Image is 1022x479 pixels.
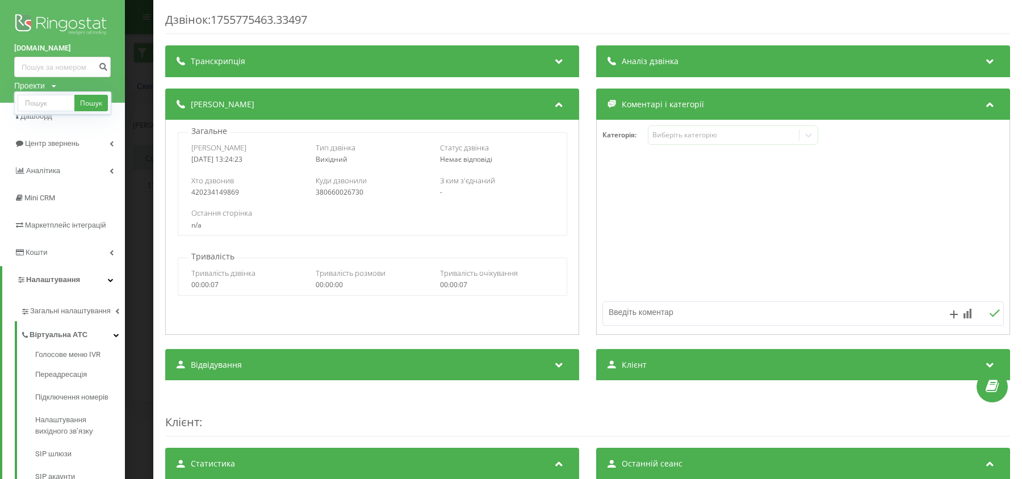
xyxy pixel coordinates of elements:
p: Тривалість [189,251,237,262]
span: Хто дзвонив [191,175,234,186]
span: Віртуальна АТС [30,329,87,341]
span: Налаштування вихідного зв’язку [35,414,119,437]
span: Останній сеанс [622,458,682,469]
div: - [440,188,554,196]
a: SIP шлюзи [35,443,125,465]
span: Кошти [26,248,47,257]
a: Голосове меню IVR [35,349,125,363]
span: [PERSON_NAME] [191,99,254,110]
span: Налаштування [26,275,80,284]
a: Пошук [74,95,108,111]
p: Загальне [189,125,230,137]
span: Відвідування [191,359,242,371]
a: Налаштування [2,266,125,293]
a: Переадресація [35,363,125,386]
span: Загальні налаштування [30,305,111,317]
span: Тип дзвінка [316,142,355,153]
span: Аналiтика [26,166,60,175]
span: Немає відповіді [440,154,492,164]
span: Тривалість очікування [440,268,518,278]
span: Підключення номерів [35,392,108,403]
input: Пошук [18,95,74,111]
div: : [165,392,1010,436]
div: 00:00:00 [316,281,429,289]
span: Маркетплейс інтеграцій [25,221,106,229]
span: Транскрипція [191,56,245,67]
h4: Категорія : [602,131,648,139]
div: 380660026730 [316,188,429,196]
span: Вихідний [316,154,347,164]
span: Клієнт [622,359,647,371]
span: Тривалість розмови [316,268,386,278]
span: Остання сторінка [191,208,252,218]
a: Віртуальна АТС [20,321,125,345]
div: 00:00:07 [191,281,305,289]
a: Налаштування вихідного зв’язку [35,409,125,443]
span: Куди дзвонили [316,175,367,186]
span: [PERSON_NAME] [191,142,246,153]
div: 420234149869 [191,188,305,196]
img: Ringostat logo [14,11,111,40]
span: Статистика [191,458,235,469]
span: Тривалість дзвінка [191,268,256,278]
span: Коментарі і категорії [622,99,704,110]
a: Загальні налаштування [20,297,125,321]
div: Проекти [14,80,45,91]
span: Голосове меню IVR [35,349,100,360]
span: SIP шлюзи [35,448,72,460]
input: Пошук за номером [14,57,111,77]
div: Дзвінок : 1755775463.33497 [165,12,1010,34]
div: [DATE] 13:24:23 [191,156,305,163]
span: Дашборд [20,112,52,120]
span: Аналіз дзвінка [622,56,678,67]
span: Клієнт [165,414,199,430]
a: [DOMAIN_NAME] [14,43,111,54]
span: Mini CRM [24,194,55,202]
div: 00:00:07 [440,281,554,289]
span: Переадресація [35,369,87,380]
span: Статус дзвінка [440,142,489,153]
div: Виберіть категорію [652,131,794,140]
div: n/a [191,221,554,229]
span: З ким з'єднаний [440,175,495,186]
a: Підключення номерів [35,386,125,409]
span: Центр звернень [25,139,79,148]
